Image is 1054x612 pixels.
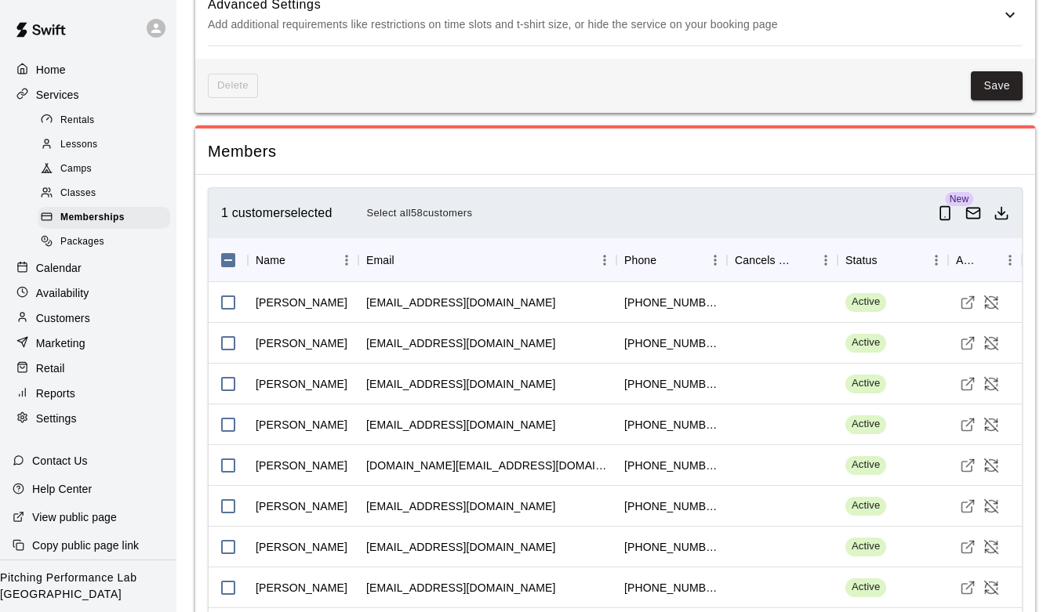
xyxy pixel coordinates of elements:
a: Visit customer profile [956,576,979,599]
div: Services [13,83,164,107]
span: Rentals [60,113,95,129]
a: Reports [13,382,164,405]
a: Visit customer profile [956,413,979,436]
div: Cancels Date [727,238,838,282]
button: Cancel Membership [979,291,1003,314]
button: Cancel Membership [979,494,1003,518]
div: Name [256,238,285,282]
button: Sort [878,249,900,271]
span: Active [845,376,886,391]
div: +19898598047 [624,498,719,514]
button: Cancel Membership [979,535,1003,559]
div: Drew Graeter [256,376,347,392]
div: stevefreeman53@icloud.com [366,539,555,555]
a: Rentals [38,108,176,132]
span: Packages [60,234,104,250]
a: Availability [13,281,164,305]
div: smsl98@aol.com [366,498,555,514]
span: Active [845,498,886,513]
span: Memberships [60,210,125,226]
button: Send push notification [931,199,959,227]
div: Gray Davis [256,295,347,310]
button: Menu [593,248,616,272]
div: Home [13,58,164,81]
div: Packages [38,231,170,253]
a: Customers [13,306,164,330]
span: Classes [60,186,96,201]
span: Active [845,335,886,350]
button: Sort [656,249,678,271]
button: Menu [998,248,1022,272]
a: Retail [13,357,164,380]
button: Sort [976,249,998,271]
button: Cancel Membership [979,413,1003,436]
button: Email customers [959,199,987,227]
div: Name [248,238,358,282]
div: +15024198848 [624,335,719,351]
a: Packages [38,230,176,255]
div: +15027671986 [624,539,719,555]
div: 1 customer selected [221,201,931,226]
span: Active [845,458,886,473]
p: Copy public page link [32,538,139,553]
span: Members [208,141,1023,162]
div: cjbradbury2009@gmail.com [366,580,555,596]
a: Visit customer profile [956,291,979,314]
p: Customers [36,310,90,326]
p: Availability [36,285,89,301]
div: +15026081135 [624,580,719,596]
span: Active [845,580,886,595]
button: Cancel Membership [979,576,1003,599]
div: Status [838,238,948,282]
button: Menu [814,248,838,272]
a: Visit customer profile [956,331,979,355]
button: Menu [335,248,358,272]
button: Select all58customers [362,201,476,226]
a: Classes [38,182,176,206]
a: Marketing [13,331,164,355]
p: Home [36,62,66,78]
button: Sort [792,249,814,271]
p: Add additional requirements like restrictions on time slots and t-shirt size, or hide the service... [208,15,1001,34]
span: Active [845,417,886,432]
button: Cancel Membership [979,372,1003,396]
div: Email [358,238,616,282]
p: Marketing [36,335,85,351]
a: Camps [38,158,176,182]
div: Cancels Date [735,238,792,282]
div: Stacey Becker [256,498,347,514]
div: graydavis5535@gmail.com [366,295,555,310]
a: Lessons [38,132,176,157]
div: Actions [956,238,976,282]
span: Active [845,295,886,310]
a: Visit customer profile [956,535,979,559]
div: JD Donnelly [256,458,347,473]
p: Retail [36,360,65,376]
div: Classes [38,183,170,205]
button: Cancel Membership [979,331,1003,355]
div: +15023739275 [624,417,719,433]
span: Lessons [60,137,98,153]
p: Settings [36,411,77,426]
div: Rentals [38,110,170,132]
p: Contact Us [32,453,88,469]
p: Calendar [36,260,82,276]
a: Visit customer profile [956,494,979,518]
div: Actions [948,238,1022,282]
button: Save [971,71,1023,100]
div: Status [845,238,878,282]
div: lekenn14@gmail.com [366,335,555,351]
div: Steve Freeman [256,539,347,555]
button: Sort [394,249,416,271]
button: Cancel Membership [979,454,1003,477]
div: Email [366,238,394,282]
div: Phone [616,238,727,282]
div: +16023204902 [624,295,719,310]
div: Settings [13,407,164,430]
div: +15022165147 [624,376,719,392]
div: hudsonmeredith156@gmail.com [366,417,555,433]
div: jtd.dad@gmail.com [366,458,609,473]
